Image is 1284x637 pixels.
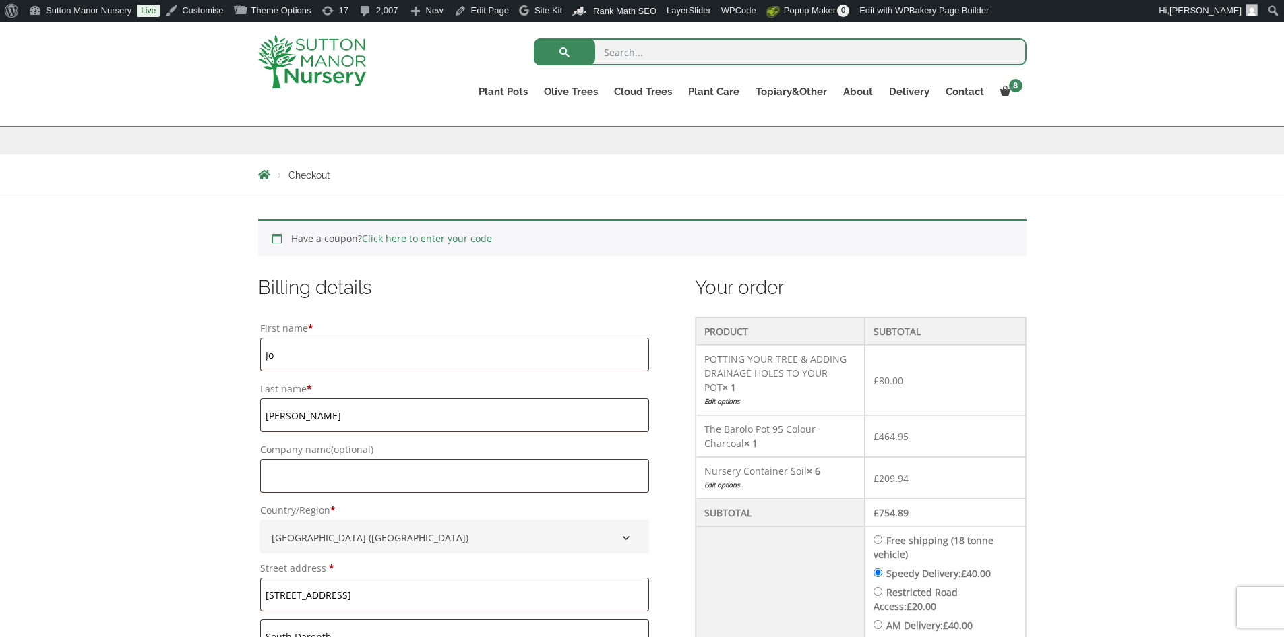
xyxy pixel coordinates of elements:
[704,478,855,492] a: Edit options
[874,374,879,387] span: £
[606,82,680,101] a: Cloud Trees
[288,170,330,181] span: Checkout
[1009,79,1022,92] span: 8
[536,82,606,101] a: Olive Trees
[696,415,864,457] td: The Barolo Pot 95 Colour Charcoal
[874,586,958,613] label: Restricted Road Access:
[907,600,936,613] bdi: 20.00
[137,5,160,17] a: Live
[747,82,835,101] a: Topiary&Other
[470,82,536,101] a: Plant Pots
[258,275,652,300] h3: Billing details
[267,526,643,549] span: United Kingdom (UK)
[260,380,650,398] label: Last name
[260,440,650,459] label: Company name
[874,374,903,387] bdi: 80.00
[704,394,855,408] a: Edit options
[331,443,373,456] span: (optional)
[1169,5,1242,16] span: [PERSON_NAME]
[260,319,650,338] label: First name
[874,506,879,519] span: £
[260,520,650,553] span: Country/Region
[695,275,1026,300] h3: Your order
[807,464,820,477] strong: × 6
[865,317,1026,345] th: Subtotal
[886,619,973,632] label: AM Delivery:
[874,472,879,485] span: £
[534,38,1027,65] input: Search...
[258,169,1027,180] nav: Breadcrumbs
[938,82,992,101] a: Contact
[723,381,736,394] strong: × 1
[260,578,650,611] input: House number and street name
[696,499,864,526] th: Subtotal
[874,430,879,443] span: £
[593,6,656,16] span: Rank Math SEO
[362,232,492,245] a: Click here to enter your code
[696,317,864,345] th: Product
[961,567,967,580] span: £
[696,457,864,499] td: Nursery Container Soil
[874,430,909,443] bdi: 464.95
[534,5,562,16] span: Site Kit
[881,82,938,101] a: Delivery
[680,82,747,101] a: Plant Care
[874,506,909,519] bdi: 754.89
[992,82,1027,101] a: 8
[260,559,650,578] label: Street address
[943,619,948,632] span: £
[943,619,973,632] bdi: 40.00
[260,501,650,520] label: Country/Region
[696,345,864,415] td: POTTING YOUR TREE & ADDING DRAINAGE HOLES TO YOUR POT
[837,5,849,17] span: 0
[886,567,991,580] label: Speedy Delivery:
[907,600,912,613] span: £
[258,35,366,88] img: logo
[744,437,758,450] strong: × 1
[258,219,1027,256] div: Have a coupon?
[835,82,881,101] a: About
[874,534,993,561] label: Free shipping (18 tonne vehicle)
[961,567,991,580] bdi: 40.00
[874,472,909,485] bdi: 209.94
